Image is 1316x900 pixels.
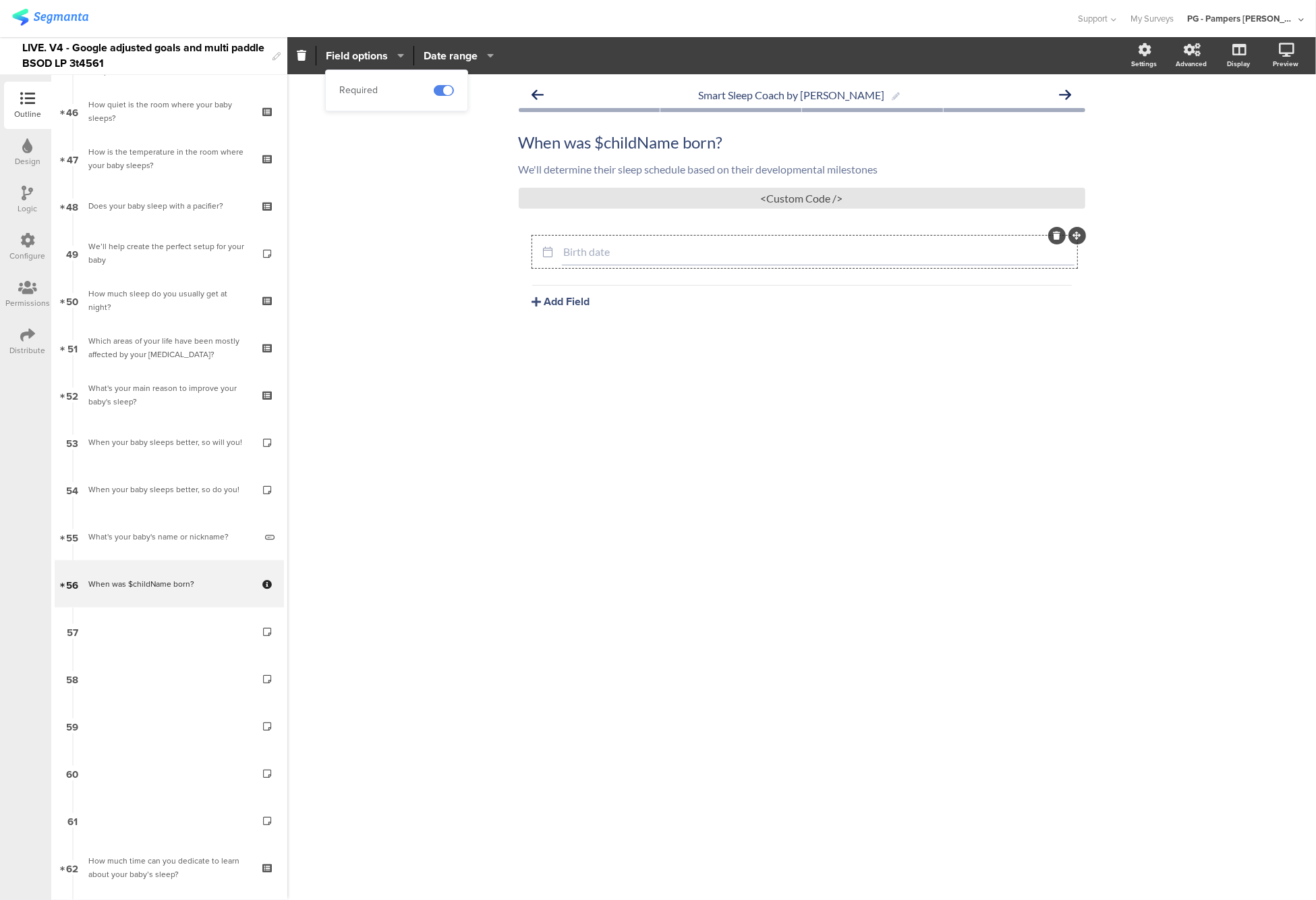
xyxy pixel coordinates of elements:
span: 49 [67,246,79,261]
span: Support [1079,12,1108,25]
p: When was $childName born? [519,132,1085,153]
button: Date range [423,41,494,70]
span: 48 [67,198,79,213]
div: <Custom Code /> [519,188,1085,209]
a: 47 How is the temperature in the room where your baby sleeps? [55,135,284,182]
span: Smart Sleep Coach by Pampers [698,88,884,101]
img: segmanta logo [12,9,88,26]
a: 55 What's your baby's name or nickname?​ [55,513,284,560]
span: 55 [67,529,79,544]
div: What's your main reason to improve your baby's sleep? [88,381,250,408]
span: 47 [67,151,78,166]
div: Outline [14,108,41,120]
a: 61 [55,797,284,844]
span: 51 [67,340,78,355]
div: Preview [1273,59,1298,69]
span: 52 [67,388,79,402]
a: 46 How quiet is the room where your baby sleeps? [55,88,284,135]
span: Date range [424,48,478,63]
button: Field options [325,41,405,70]
div: When was $childName born? [88,577,250,591]
div: Settings [1131,59,1157,69]
div: Which areas of your life have been mostly affected by your sleep deprivation? [88,334,250,361]
div: Design [15,155,40,167]
div: Distribute [10,344,46,356]
span: 60 [67,766,79,780]
a: 53 When your baby sleeps better, so will you! [55,419,284,466]
a: 49 We’ll help create the perfect setup for your baby [55,230,284,277]
button: Add Field [532,294,590,309]
div: LIVE. V4 - Google adjusted goals and multi paddle BSOD LP 3t4561 [22,37,266,74]
div: When your baby sleeps better, so will you! [88,435,250,449]
div: How much time can you dedicate to learn about your baby’s sleep? [88,854,250,881]
span: 58 [67,671,79,686]
span: 53 [67,435,79,450]
a: 50 How much sleep do you usually get at night? [55,277,284,324]
span: 46 [67,104,79,119]
a: 62 How much time can you dedicate to learn about your baby’s sleep? [55,844,284,891]
p: We'll determine their sleep schedule based on their developmental milestones [519,163,1085,176]
div: What's your baby's name or nickname?​ [88,530,255,544]
div: Advanced [1176,59,1207,69]
div: How much sleep do you usually get at night? [88,287,250,314]
a: 51 Which areas of your life have been mostly affected by your [MEDICAL_DATA]? [55,324,284,371]
div: Display [1227,59,1250,69]
input: Type field title... [564,245,1072,258]
div: How is the temperature in the room where your baby sleeps? [88,145,250,172]
a: 60 [55,749,284,797]
div: We’ll help create the perfect setup for your baby [88,240,250,267]
a: 58 [55,655,284,702]
a: 57 [55,608,284,655]
span: 57 [67,624,78,639]
a: 48 Does your baby sleep with a pacifier? [55,182,284,230]
div: Configure [10,250,46,262]
span: 59 [67,718,79,733]
div: PG - Pampers [PERSON_NAME] [1187,12,1295,25]
span: Field options [326,48,388,63]
a: 54 When your baby sleeps better, so do you! [55,466,284,513]
a: 59 [55,702,284,749]
div: Required [339,84,378,97]
span: 50 [67,293,79,308]
div: Logic [18,203,38,215]
span: 56 [67,577,79,591]
span: 62 [67,860,79,875]
span: 61 [67,813,78,828]
a: 56 When was $childName born? [55,560,284,608]
a: 52 What's your main reason to improve your baby's sleep? [55,371,284,419]
span: 54 [67,482,79,497]
div: When your baby sleeps better, so do you! [88,483,250,496]
div: Does your baby sleep with a pacifier? [88,199,250,213]
div: How quiet is the room where your baby sleeps? [88,98,250,125]
div: Permissions [5,297,50,309]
